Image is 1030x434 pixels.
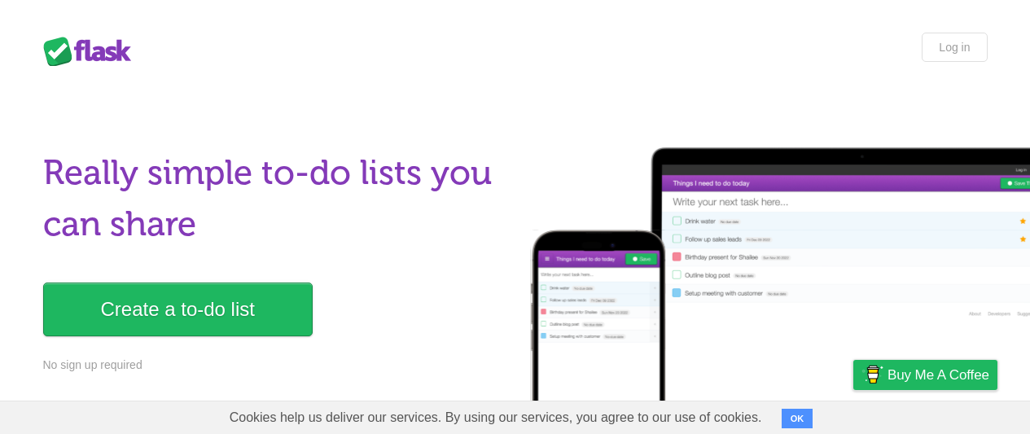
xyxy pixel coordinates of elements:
[43,37,141,66] div: Flask Lists
[888,361,989,389] span: Buy me a coffee
[782,409,813,428] button: OK
[922,33,987,62] a: Log in
[213,401,778,434] span: Cookies help us deliver our services. By using our services, you agree to our use of cookies.
[861,361,883,388] img: Buy me a coffee
[853,360,997,390] a: Buy me a coffee
[43,283,313,336] a: Create a to-do list
[43,357,506,374] p: No sign up required
[43,147,506,250] h1: Really simple to-do lists you can share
